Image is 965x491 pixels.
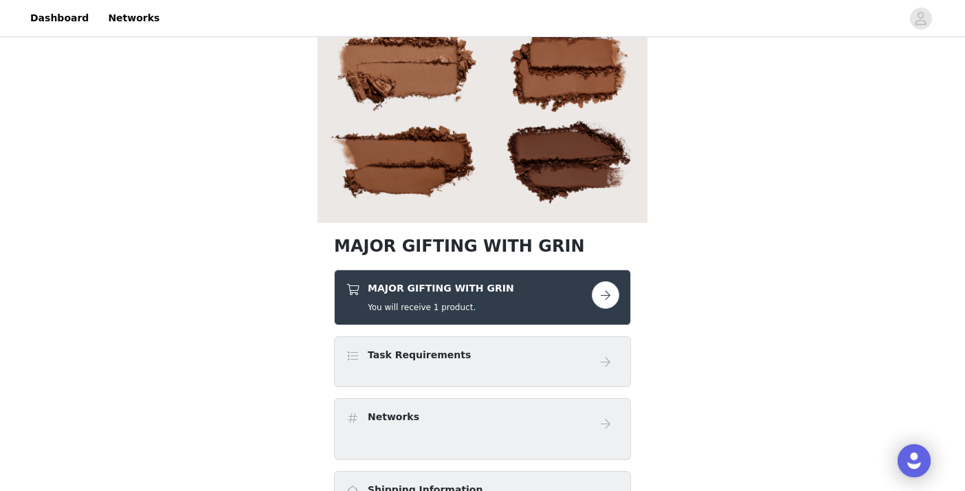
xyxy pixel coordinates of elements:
[368,410,419,424] h4: Networks
[914,8,927,30] div: avatar
[334,270,631,325] div: MAJOR GIFTING WITH GRIN
[368,348,471,362] h4: Task Requirements
[100,3,168,34] a: Networks
[334,234,631,259] h1: MAJOR GIFTING WITH GRIN
[368,281,514,296] h4: MAJOR GIFTING WITH GRIN
[22,3,97,34] a: Dashboard
[334,336,631,387] div: Task Requirements
[334,398,631,460] div: Networks
[898,444,931,477] div: Open Intercom Messenger
[368,301,514,314] h5: You will receive 1 product.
